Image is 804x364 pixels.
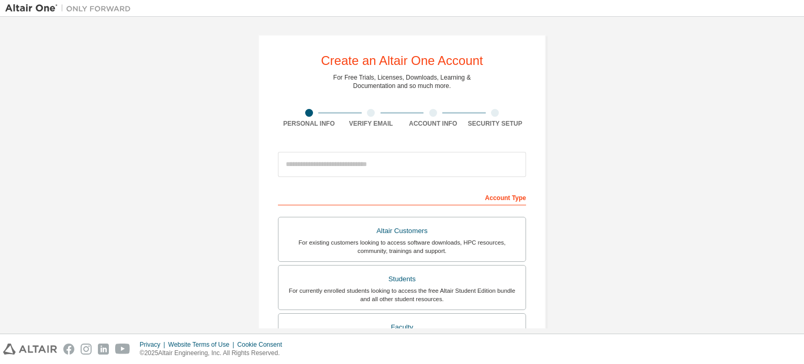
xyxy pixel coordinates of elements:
img: linkedin.svg [98,344,109,355]
div: Students [285,272,519,286]
div: Account Type [278,189,526,205]
div: Create an Altair One Account [321,54,483,67]
img: facebook.svg [63,344,74,355]
div: Privacy [140,340,168,349]
div: Website Terms of Use [168,340,237,349]
img: altair_logo.svg [3,344,57,355]
p: © 2025 Altair Engineering, Inc. All Rights Reserved. [140,349,288,358]
div: For existing customers looking to access software downloads, HPC resources, community, trainings ... [285,238,519,255]
div: Security Setup [464,119,527,128]
div: Altair Customers [285,224,519,238]
img: youtube.svg [115,344,130,355]
div: Faculty [285,320,519,335]
div: Cookie Consent [237,340,288,349]
div: Personal Info [278,119,340,128]
div: For Free Trials, Licenses, Downloads, Learning & Documentation and so much more. [333,73,471,90]
div: For currently enrolled students looking to access the free Altair Student Edition bundle and all ... [285,286,519,303]
img: instagram.svg [81,344,92,355]
div: Account Info [402,119,464,128]
img: Altair One [5,3,136,14]
div: Verify Email [340,119,403,128]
